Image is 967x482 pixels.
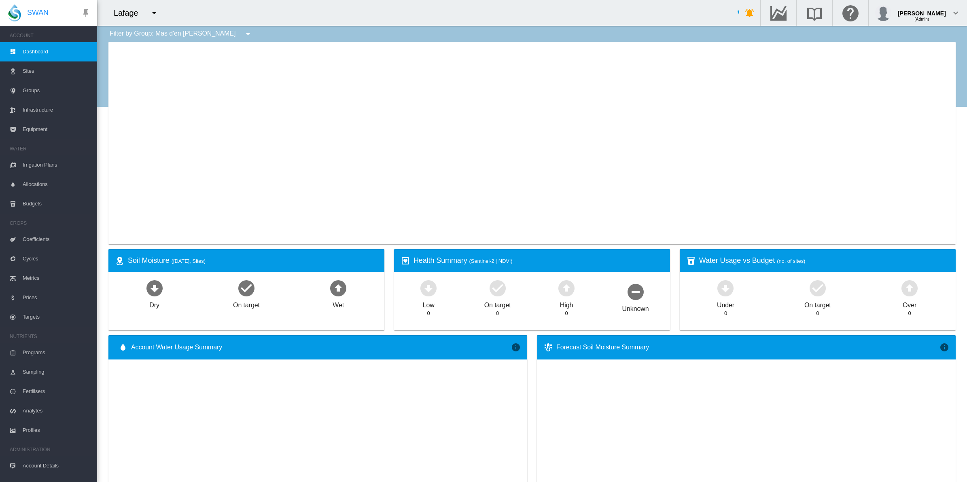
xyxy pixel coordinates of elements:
div: On target [484,298,511,310]
div: Unknown [622,301,649,313]
div: 0 [908,310,911,317]
span: Sites [23,61,91,81]
img: profile.jpg [875,5,891,21]
span: Fertilisers [23,382,91,401]
span: ADMINISTRATION [10,443,91,456]
div: Filter by Group: Mas d'en [PERSON_NAME] [104,26,259,42]
md-icon: icon-arrow-down-bold-circle [716,278,735,298]
span: Irrigation Plans [23,155,91,175]
div: Lafage [114,7,146,19]
div: Forecast Soil Moisture Summary [556,343,939,352]
md-icon: Click here for help [841,8,860,18]
md-icon: icon-checkbox-marked-circle [237,278,256,298]
div: High [560,298,573,310]
span: Coefficients [23,230,91,249]
span: Groups [23,81,91,100]
md-icon: icon-water [118,342,128,352]
span: WATER [10,142,91,155]
div: [PERSON_NAME] [898,6,946,14]
span: (no. of sites) [777,258,805,264]
span: ([DATE], Sites) [172,258,206,264]
div: On target [233,298,260,310]
span: Programs [23,343,91,362]
span: Profiles [23,421,91,440]
span: Budgets [23,194,91,214]
div: Soil Moisture [128,256,378,266]
div: Over [903,298,916,310]
span: Cycles [23,249,91,268]
span: Equipment [23,120,91,139]
span: Targets [23,307,91,327]
md-icon: icon-map-marker-radius [115,256,125,266]
span: Prices [23,288,91,307]
div: On target [804,298,831,310]
button: icon-bell-ring [742,5,758,21]
span: Account Details [23,456,91,476]
img: SWAN-Landscape-Logo-Colour-drop.png [8,4,21,21]
md-icon: icon-checkbox-marked-circle [808,278,827,298]
span: SWAN [27,8,49,18]
span: Account Water Usage Summary [131,343,511,352]
span: Analytes [23,401,91,421]
div: 0 [816,310,819,317]
span: (Sentinel-2 | NDVI) [469,258,513,264]
md-icon: icon-thermometer-lines [543,342,553,352]
md-icon: icon-information [939,342,949,352]
div: Wet [333,298,344,310]
md-icon: icon-menu-down [149,8,159,18]
span: Dashboard [23,42,91,61]
button: icon-menu-down [240,26,256,42]
span: ACCOUNT [10,29,91,42]
div: Health Summary [414,256,664,266]
span: Allocations [23,175,91,194]
span: Metrics [23,268,91,288]
md-icon: icon-information [511,342,521,352]
md-icon: icon-minus-circle [626,282,645,301]
button: icon-menu-down [146,5,162,21]
md-icon: icon-bell-ring [745,8,755,18]
md-icon: icon-menu-down [243,29,253,39]
md-icon: icon-arrow-up-bold-circle [900,278,919,298]
span: CROPS [10,217,91,230]
md-icon: icon-arrow-down-bold-circle [419,278,438,298]
div: 0 [724,310,727,317]
div: Dry [149,298,159,310]
div: 0 [427,310,430,317]
md-icon: icon-heart-box-outline [401,256,410,266]
span: NUTRIENTS [10,330,91,343]
div: 0 [496,310,499,317]
md-icon: icon-chevron-down [951,8,961,18]
md-icon: icon-checkbox-marked-circle [488,278,507,298]
md-icon: Search the knowledge base [805,8,824,18]
div: 0 [565,310,568,317]
md-icon: icon-arrow-up-bold-circle [557,278,576,298]
span: (Admin) [914,17,929,21]
md-icon: icon-pin [81,8,91,18]
div: Under [717,298,734,310]
div: Water Usage vs Budget [699,256,949,266]
span: Sampling [23,362,91,382]
md-icon: Go to the Data Hub [769,8,788,18]
md-icon: icon-arrow-up-bold-circle [329,278,348,298]
span: Infrastructure [23,100,91,120]
md-icon: icon-arrow-down-bold-circle [145,278,164,298]
md-icon: icon-cup-water [686,256,696,266]
div: Low [423,298,435,310]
